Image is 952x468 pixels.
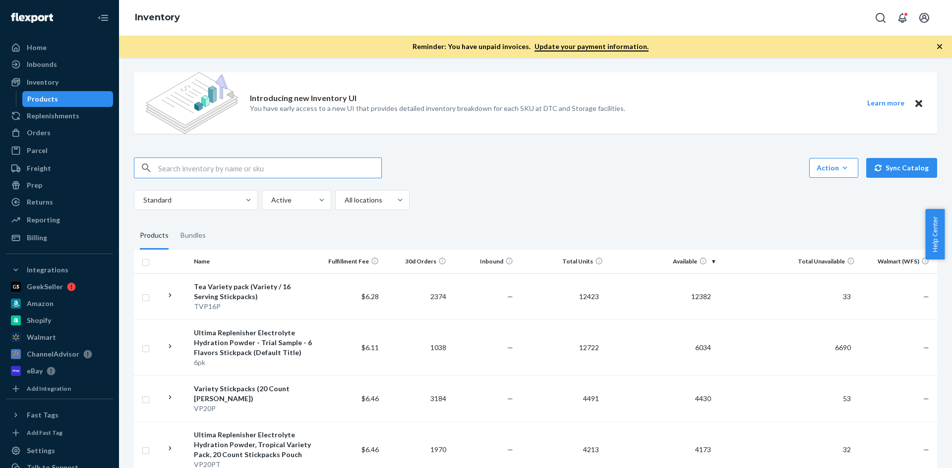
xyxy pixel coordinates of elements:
a: Replenishments [6,108,113,124]
th: Available [607,250,719,273]
div: Action [817,163,851,173]
th: Walmart (WFS) [859,250,937,273]
a: Orders [6,125,113,141]
div: Add Integration [27,384,71,393]
div: Parcel [27,146,48,156]
ol: breadcrumbs [127,3,188,32]
a: ChannelAdvisor [6,346,113,362]
div: GeekSeller [27,282,63,292]
span: — [923,394,929,403]
a: Reporting [6,212,113,228]
div: Add Fast Tag [27,428,62,437]
div: Products [140,222,169,250]
button: Learn more [861,97,910,109]
span: $6.11 [361,343,379,352]
div: Orders [27,128,51,138]
span: 4430 [691,394,715,403]
a: Inventory [135,12,180,23]
p: You have early access to a new UI that provides detailed inventory breakdown for each SKU at DTC ... [250,104,625,113]
td: 3184 [383,375,450,421]
a: Freight [6,160,113,176]
a: Amazon [6,296,113,312]
span: 4491 [579,394,603,403]
iframe: Opens a widget where you can chat to one of our agents [889,438,942,463]
div: Amazon [27,299,54,309]
div: Settings [27,446,55,456]
input: Search inventory by name or sku [158,158,381,178]
p: Introducing new Inventory UI [250,93,357,104]
span: — [507,445,513,454]
span: $6.28 [361,292,379,301]
div: ChannelAdvisor [27,349,79,359]
a: Parcel [6,143,113,158]
span: — [507,343,513,352]
div: VP20P [194,404,312,414]
div: Integrations [27,265,68,275]
span: 6690 [831,343,855,352]
button: Help Center [925,209,945,260]
span: — [923,292,929,301]
img: new-reports-banner-icon.82668bd98b6a51aee86340f2a7b77ae3.png [146,72,238,134]
span: 12382 [687,292,715,301]
button: Open account menu [914,8,934,28]
div: Replenishments [27,111,79,121]
p: Reminder: You have unpaid invoices. [413,42,649,52]
span: — [507,292,513,301]
div: TVP16P [194,302,312,312]
div: Shopify [27,315,51,325]
input: Standard [142,195,143,205]
a: Prep [6,177,113,193]
a: GeekSeller [6,279,113,295]
button: Close [912,97,925,109]
a: Home [6,40,113,55]
th: Total Units [517,250,607,273]
a: Shopify [6,312,113,328]
a: Add Fast Tag [6,427,113,439]
a: Products [22,91,114,107]
th: Fulfillment Fee [316,250,383,273]
div: Products [27,94,58,104]
button: Sync Catalog [866,158,937,178]
span: 6034 [691,343,715,352]
div: Reporting [27,215,60,225]
th: Inbound [450,250,517,273]
th: Total Unavailable [719,250,859,273]
span: 32 [839,445,855,454]
span: 53 [839,394,855,403]
th: Name [190,250,316,273]
td: 1038 [383,319,450,375]
button: Fast Tags [6,407,113,423]
button: Action [809,158,858,178]
span: $6.46 [361,394,379,403]
div: Inventory [27,77,59,87]
button: Open notifications [892,8,912,28]
span: 12722 [575,343,603,352]
span: 33 [839,292,855,301]
div: Home [27,43,47,52]
a: Inventory [6,74,113,90]
div: Inbounds [27,59,57,69]
button: Close Navigation [93,8,113,28]
a: Settings [6,443,113,459]
span: 4213 [579,445,603,454]
button: Open Search Box [871,8,891,28]
input: Active [270,195,271,205]
div: Tea Variety pack (Variety / 16 Serving Stickpacks) [194,282,312,302]
img: Flexport logo [11,13,53,23]
div: Ultima Replenisher Electrolyte Hydration Powder - Trial Sample - 6 Flavors Stickpack (Default Title) [194,328,312,358]
div: Variety Stickpacks (20 Count [PERSON_NAME]) [194,384,312,404]
div: Prep [27,180,42,190]
a: Returns [6,194,113,210]
div: Ultima Replenisher Electrolyte Hydration Powder, Tropical Variety Pack, 20 Count Stickpacks Pouch [194,430,312,460]
input: All locations [344,195,345,205]
td: 2374 [383,273,450,319]
div: Billing [27,233,47,243]
a: Walmart [6,329,113,345]
a: eBay [6,363,113,379]
span: $6.46 [361,445,379,454]
div: Freight [27,163,51,173]
span: 4173 [691,445,715,454]
div: Walmart [27,332,56,342]
div: eBay [27,366,43,376]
